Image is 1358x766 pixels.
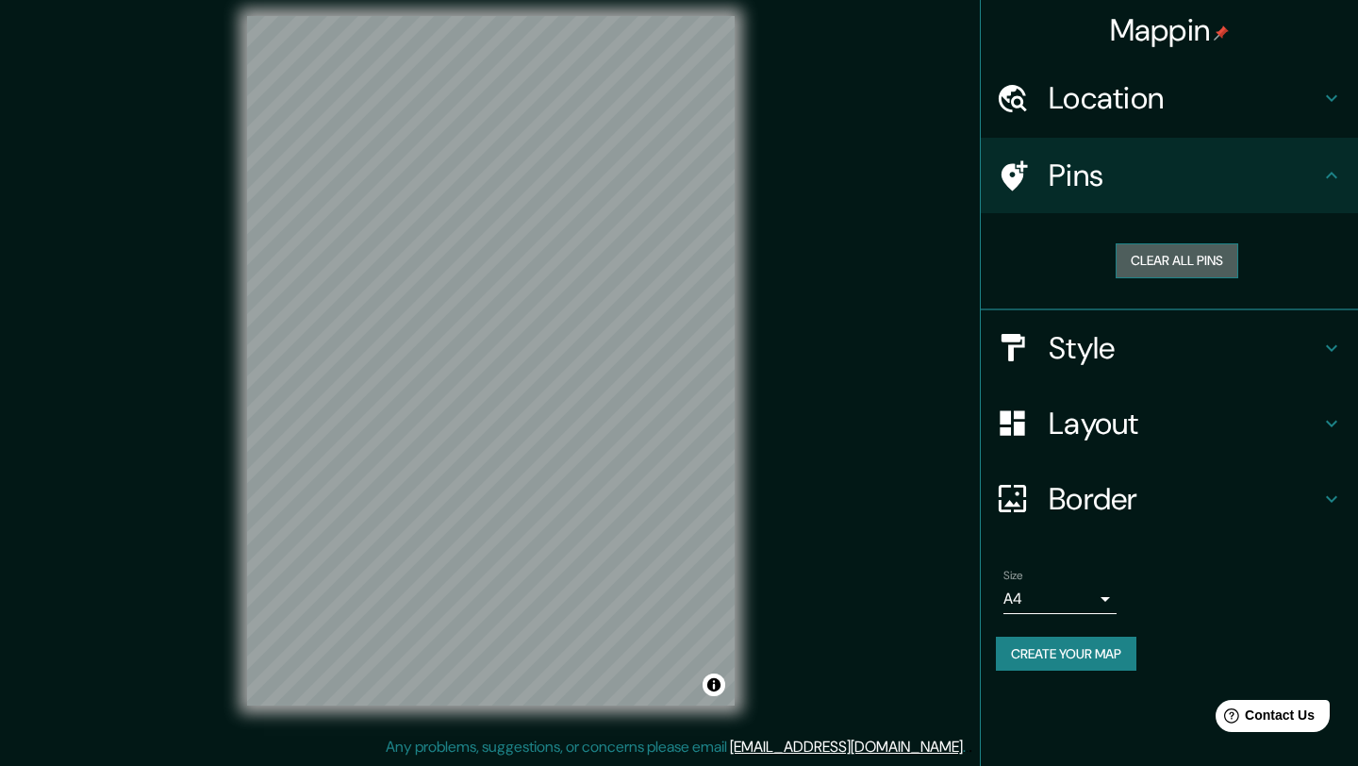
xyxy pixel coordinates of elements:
[386,736,966,758] p: Any problems, suggestions, or concerns please email .
[1003,567,1023,583] label: Size
[981,386,1358,461] div: Layout
[1049,329,1320,367] h4: Style
[1116,243,1238,278] button: Clear all pins
[966,736,969,758] div: .
[703,674,725,696] button: Toggle attribution
[969,736,972,758] div: .
[730,737,963,757] a: [EMAIL_ADDRESS][DOMAIN_NAME]
[981,60,1358,136] div: Location
[981,461,1358,537] div: Border
[1003,584,1117,614] div: A4
[1049,405,1320,442] h4: Layout
[981,138,1358,213] div: Pins
[1049,480,1320,518] h4: Border
[1190,692,1337,745] iframe: Help widget launcher
[981,310,1358,386] div: Style
[996,637,1136,672] button: Create your map
[247,16,735,706] canvas: Map
[1049,79,1320,117] h4: Location
[1110,11,1230,49] h4: Mappin
[1214,25,1229,41] img: pin-icon.png
[1049,157,1320,194] h4: Pins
